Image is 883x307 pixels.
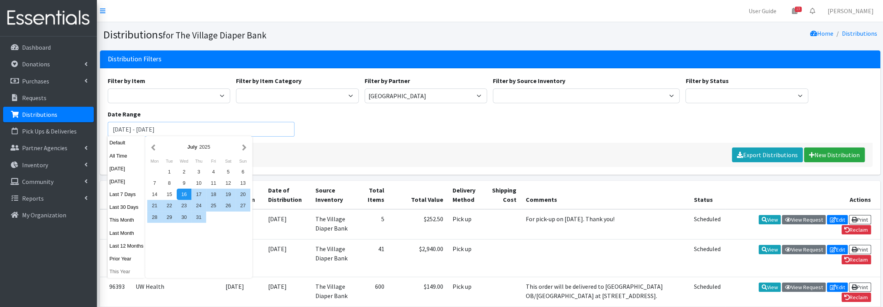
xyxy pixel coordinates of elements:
td: $149.00 [389,277,448,307]
p: Partner Agencies [22,144,67,152]
a: Reclaim [842,225,871,234]
a: Edit [827,283,848,292]
a: My Organization [3,207,94,223]
td: [DATE] [263,239,311,277]
div: 19 [221,189,236,200]
div: 30 [177,212,191,223]
td: Scheduled [689,209,725,239]
div: 23 [177,200,191,211]
th: Actions [725,181,880,209]
label: Filter by Source Inventory [493,76,565,85]
button: [DATE] [108,163,146,174]
p: Distributions [22,111,57,118]
input: January 1, 2011 - December 31, 2011 [108,122,294,137]
label: Filter by Item [108,76,145,85]
a: View [759,283,781,292]
a: Purchases [3,73,94,89]
th: Source Inventory [311,181,355,209]
p: Dashboard [22,43,51,51]
a: Export Distributions [732,147,803,162]
td: 5 [355,209,389,239]
button: Prior Year [108,253,146,264]
a: New Distribution [804,147,865,162]
div: 2 [177,166,191,177]
div: 15 [162,189,177,200]
div: 8 [162,177,177,189]
div: Saturday [221,156,236,166]
div: Thursday [191,156,206,166]
th: ID [100,181,131,209]
td: [DATE] [263,277,311,307]
div: Friday [206,156,221,166]
td: $252.50 [389,209,448,239]
td: This order will be delivered to [GEOGRAPHIC_DATA] OB/[GEOGRAPHIC_DATA] at [STREET_ADDRESS]. [521,277,689,307]
td: [DATE] [263,209,311,239]
div: 27 [236,200,250,211]
a: Print [849,283,871,292]
h3: Distribution Filters [108,55,162,63]
div: 28 [147,212,162,223]
div: 22 [162,200,177,211]
div: 11 [206,177,221,189]
div: 1 [162,166,177,177]
a: Distributions [3,107,94,122]
p: Pick Ups & Deliveries [22,127,77,135]
button: This Year [108,266,146,277]
a: Dashboard [3,40,94,55]
p: My Organization [22,211,66,219]
td: 96105 [100,209,131,239]
div: 3 [191,166,206,177]
p: Donations [22,60,50,68]
a: 13 [786,3,804,19]
a: Donations [3,56,94,72]
button: Last 30 Days [108,201,146,213]
p: Community [22,178,53,186]
a: User Guide [742,3,783,19]
a: Inventory [3,157,94,173]
label: Date Range [108,109,141,119]
th: Total Items [355,181,389,209]
a: View Request [782,215,826,224]
button: This Month [108,214,146,225]
label: Filter by Status [685,76,728,85]
button: Last 12 Months [108,240,146,251]
span: 2025 [199,144,210,150]
div: 29 [162,212,177,223]
a: Partner Agencies [3,140,94,156]
button: [DATE] [108,176,146,187]
td: [DATE] [221,277,263,307]
div: Sunday [236,156,250,166]
button: Last Month [108,227,146,239]
th: Date of Distribution [263,181,311,209]
a: Home [810,29,833,37]
td: For pick-up on [DATE]. Thank you! [521,209,689,239]
th: Status [689,181,725,209]
a: Distributions [842,29,877,37]
td: Scheduled [689,239,725,277]
a: Edit [827,215,848,224]
small: for The Village Diaper Bank [163,29,267,41]
div: 31 [191,212,206,223]
td: Pick up [448,239,485,277]
strong: July [187,144,197,150]
div: 24 [191,200,206,211]
div: 20 [236,189,250,200]
a: Print [849,245,871,254]
button: Last 7 Days [108,189,146,200]
div: 12 [221,177,236,189]
th: Comments [521,181,689,209]
td: Scheduled [689,277,725,307]
div: Tuesday [162,156,177,166]
a: View [759,245,781,254]
div: 18 [206,189,221,200]
button: Default [108,137,146,148]
p: Reports [22,194,44,202]
div: Monday [147,156,162,166]
td: Pick up [448,277,485,307]
a: View Request [782,283,826,292]
span: 13 [795,7,802,12]
a: Edit [827,245,848,254]
div: 4 [206,166,221,177]
td: 96393 [100,277,131,307]
h1: Distributions [103,28,487,42]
